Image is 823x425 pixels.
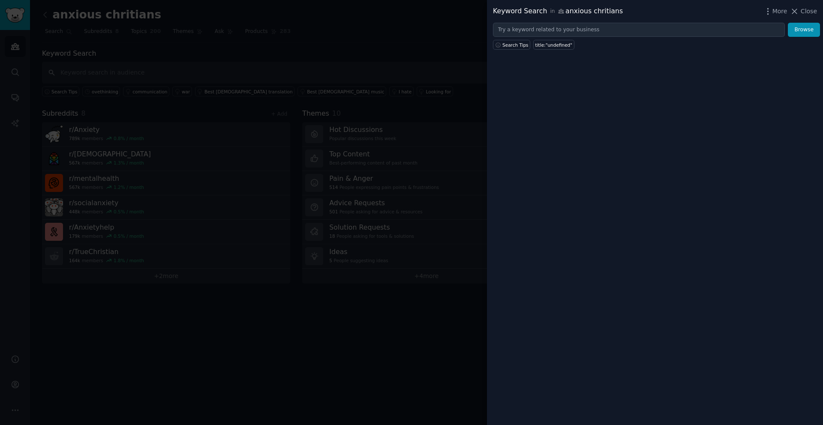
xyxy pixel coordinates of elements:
span: Search Tips [502,42,529,48]
a: title:"undefined" [533,40,574,50]
button: Search Tips [493,40,530,50]
span: More [772,7,787,16]
span: Close [801,7,817,16]
input: Try a keyword related to your business [493,23,785,37]
button: More [763,7,787,16]
div: title:"undefined" [535,42,573,48]
button: Close [790,7,817,16]
div: Keyword Search anxious chritians [493,6,623,17]
span: in [550,8,555,15]
button: Browse [788,23,820,37]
